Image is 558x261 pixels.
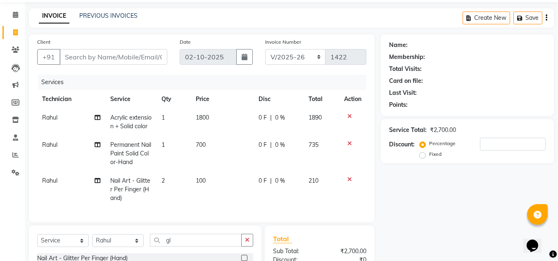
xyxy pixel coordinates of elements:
span: Total [273,235,292,243]
div: Name: [389,41,408,49]
div: Membership: [389,53,425,61]
div: Services [38,75,373,90]
span: 0 F [259,113,267,122]
span: 0 % [275,176,285,185]
span: Rahul [42,141,57,148]
label: Fixed [429,150,442,158]
span: 0 F [259,176,267,185]
span: | [270,113,272,122]
div: ₹2,700.00 [320,247,373,256]
span: 700 [196,141,206,148]
span: 210 [309,177,318,184]
th: Technician [37,90,105,108]
input: Search by Name/Mobile/Email/Code [59,49,167,65]
span: Rahul [42,114,57,121]
th: Price [191,90,254,108]
span: 0 % [275,113,285,122]
label: Client [37,38,50,46]
span: 1800 [196,114,209,121]
span: | [270,176,272,185]
button: +91 [37,49,60,65]
span: 100 [196,177,206,184]
div: Points: [389,101,408,109]
div: Service Total: [389,126,427,134]
input: Search or Scan [150,234,242,247]
button: Save [513,12,542,24]
span: 0 F [259,141,267,149]
span: 0 % [275,141,285,149]
span: Permanent Nail Paint Solid Color-Hand [110,141,151,166]
th: Qty [157,90,191,108]
div: Total Visits: [389,65,422,73]
span: 1 [161,141,165,148]
div: Last Visit: [389,89,417,97]
label: Percentage [429,140,456,147]
label: Invoice Number [265,38,301,46]
span: Nail Art - Glitter Per Finger (Hand) [110,177,150,202]
th: Service [105,90,157,108]
span: Acrylic extension + Solid color [110,114,152,130]
span: Rahul [42,177,57,184]
label: Date [180,38,191,46]
div: ₹2,700.00 [430,126,456,134]
th: Action [339,90,366,108]
div: Sub Total: [267,247,320,256]
div: Card on file: [389,77,423,85]
div: Discount: [389,140,415,149]
a: PREVIOUS INVOICES [79,12,138,19]
span: 2 [161,177,165,184]
span: | [270,141,272,149]
iframe: chat widget [523,228,550,253]
span: 735 [309,141,318,148]
span: 1 [161,114,165,121]
th: Disc [254,90,304,108]
button: Create New [463,12,510,24]
th: Total [304,90,339,108]
a: INVOICE [39,9,69,24]
span: 1890 [309,114,322,121]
